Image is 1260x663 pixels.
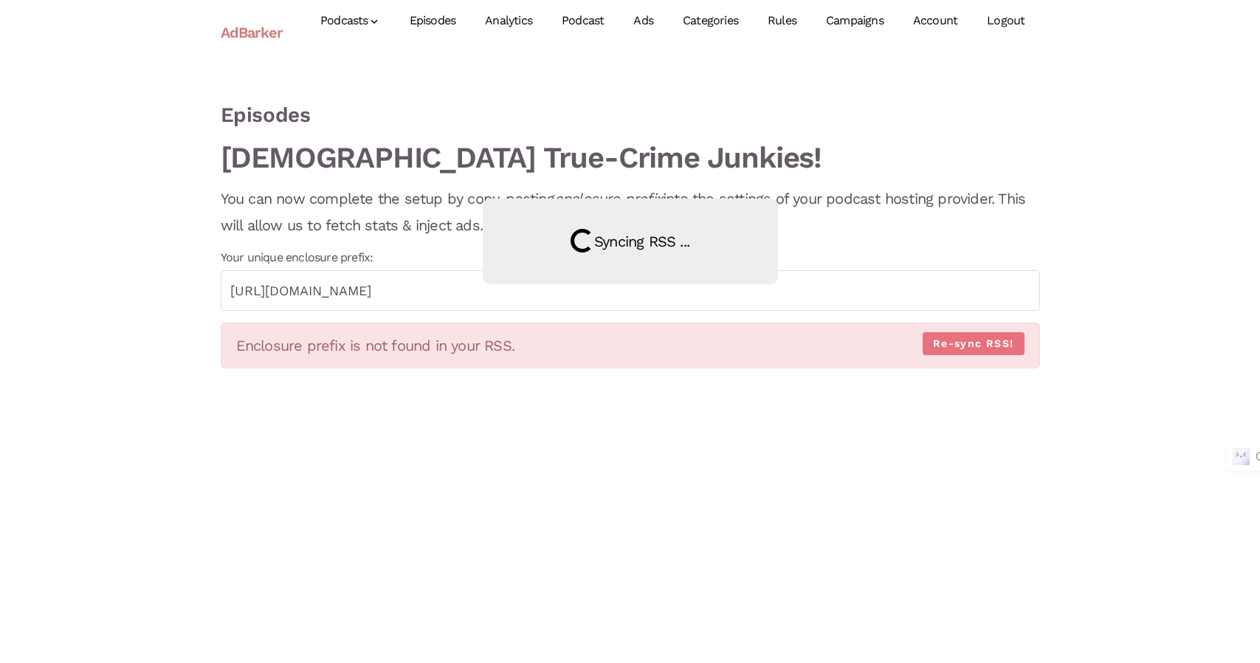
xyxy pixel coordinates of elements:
div: Syncing RSS ... [483,199,778,284]
a: AdBarker [221,16,283,49]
